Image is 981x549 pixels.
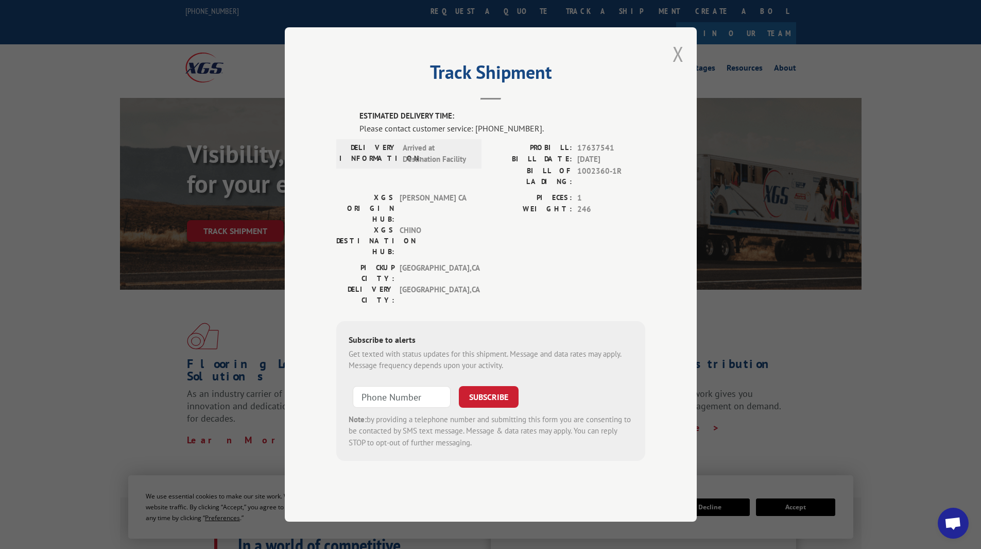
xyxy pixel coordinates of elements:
label: DELIVERY INFORMATION: [339,142,398,165]
label: XGS ORIGIN HUB: [336,192,394,225]
span: 17637541 [577,142,645,154]
span: [GEOGRAPHIC_DATA] , CA [400,284,469,306]
h2: Track Shipment [336,65,645,85]
span: [PERSON_NAME] CA [400,192,469,225]
button: Close modal [673,40,684,68]
span: 246 [577,204,645,215]
div: Get texted with status updates for this shipment. Message and data rates may apply. Message frequ... [349,348,633,372]
label: PROBILL: [491,142,572,154]
label: DELIVERY CITY: [336,284,394,306]
label: BILL DATE: [491,154,572,165]
span: 1 [577,192,645,204]
label: PIECES: [491,192,572,204]
input: Phone Number [353,386,451,408]
div: Open chat [938,508,969,539]
div: Please contact customer service: [PHONE_NUMBER]. [359,122,645,135]
span: [GEOGRAPHIC_DATA] , CA [400,262,469,284]
strong: Note: [349,414,367,424]
div: by providing a telephone number and submitting this form you are consenting to be contacted by SM... [349,414,633,449]
div: Subscribe to alerts [349,334,633,348]
span: Arrived at Destination Facility [403,142,472,165]
button: SUBSCRIBE [459,386,519,408]
label: XGS DESTINATION HUB: [336,225,394,257]
span: [DATE] [577,154,645,165]
label: ESTIMATED DELIVERY TIME: [359,110,645,122]
span: 1002360-1R [577,165,645,187]
label: PICKUP CITY: [336,262,394,284]
span: CHINO [400,225,469,257]
label: WEIGHT: [491,204,572,215]
label: BILL OF LADING: [491,165,572,187]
